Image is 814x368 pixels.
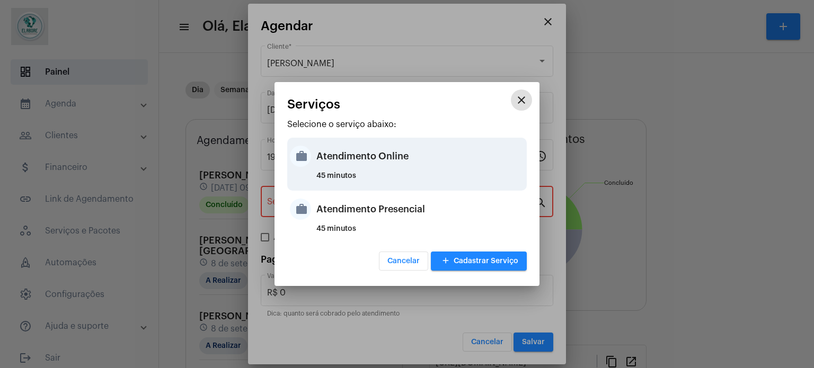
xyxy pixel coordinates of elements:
mat-icon: work [290,199,311,220]
mat-icon: add [439,254,452,268]
span: Cancelar [387,257,420,265]
p: Selecione o serviço abaixo: [287,120,527,129]
span: Serviços [287,97,340,111]
div: Atendimento Presencial [316,193,524,225]
button: Cancelar [379,252,428,271]
mat-icon: work [290,146,311,167]
div: Atendimento Online [316,140,524,172]
span: Cadastrar Serviço [439,257,518,265]
div: 45 minutos [316,225,524,241]
button: Cadastrar Serviço [431,252,527,271]
div: 45 minutos [316,172,524,188]
mat-icon: close [515,94,528,106]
